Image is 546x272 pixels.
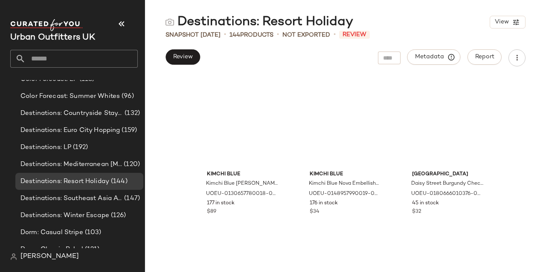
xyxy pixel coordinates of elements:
[173,54,193,60] span: Review
[309,180,381,188] span: Kimchi Blue Nova Embellished Halter Top - Gold M at Urban Outfitters
[310,208,319,216] span: $34
[20,252,79,262] span: [PERSON_NAME]
[122,160,140,169] span: (120)
[229,32,240,38] span: 144
[166,14,353,31] div: Destinations: Resort Holiday
[494,19,509,26] span: View
[10,33,95,42] span: Current Company Name
[282,31,330,40] span: Not Exported
[120,92,134,101] span: (96)
[109,211,126,220] span: (126)
[309,190,381,198] span: UOEU-0148957990019-000-070
[166,49,200,65] button: Review
[415,53,453,61] span: Metadata
[83,245,100,255] span: (121)
[120,126,137,135] span: (159)
[411,180,483,188] span: Daisy Street Burgundy Check Maxi Skirt - Maroon S at Urban Outfitters
[109,177,128,186] span: (144)
[490,16,526,29] button: View
[206,180,278,188] span: Kimchi Blue [PERSON_NAME] Tiered Midi Dress - White XL at Urban Outfitters
[20,160,122,169] span: Destinations: Mediterranean [MEDICAL_DATA]
[166,18,174,26] img: svg%3e
[122,194,140,203] span: (147)
[310,200,338,207] span: 176 in stock
[412,208,421,216] span: $32
[412,171,484,178] span: [GEOGRAPHIC_DATA]
[166,31,221,40] span: Snapshot [DATE]
[83,228,102,238] span: (103)
[20,126,120,135] span: Destinations: Euro City Hopping
[334,30,336,40] span: •
[20,177,109,186] span: Destinations: Resort Holiday
[20,109,123,118] span: Destinations: Countryside Staycation
[20,228,83,238] span: Dorm: Casual Stripe
[10,19,83,31] img: cfy_white_logo.C9jOOHJF.svg
[412,200,439,207] span: 45 in stock
[71,143,88,152] span: (192)
[310,171,382,178] span: Kimchi Blue
[20,143,71,152] span: Destinations: LP
[207,208,216,216] span: $89
[10,253,17,260] img: svg%3e
[468,49,502,65] button: Report
[224,30,226,40] span: •
[277,30,279,40] span: •
[411,190,483,198] span: UOEU-0180666010376-000-061
[20,194,122,203] span: Destinations: Southeast Asia Adventures
[20,92,120,101] span: Color Forecast: Summer Whites
[407,49,461,65] button: Metadata
[229,31,273,40] div: Products
[123,109,140,118] span: (132)
[20,245,83,255] span: Dorm: Classic Rebel
[475,54,494,60] span: Report
[207,200,235,207] span: 177 in stock
[20,211,109,220] span: Destinations: Winter Escape
[206,190,278,198] span: UOEU-0130657780018-000-010
[207,171,279,178] span: Kimchi Blue
[339,31,370,39] span: Review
